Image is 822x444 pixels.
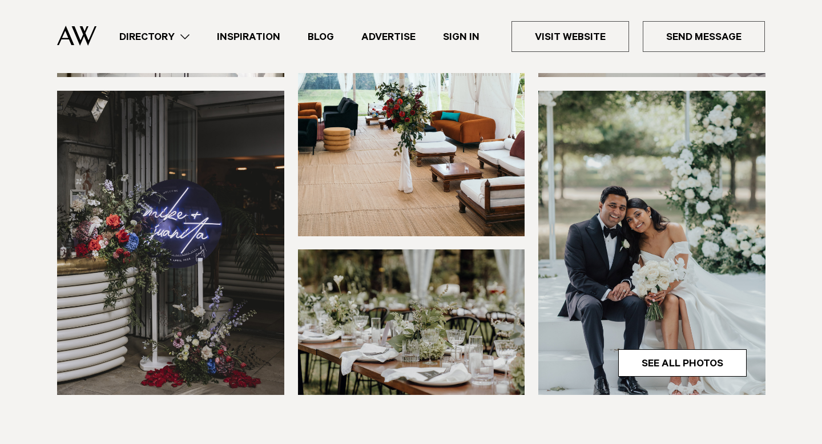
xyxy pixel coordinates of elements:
a: Inspiration [203,29,294,45]
a: See All Photos [618,349,747,377]
a: Advertise [348,29,429,45]
a: Blog [294,29,348,45]
a: Send Message [643,21,765,52]
a: Directory [106,29,203,45]
img: Auckland Weddings Logo [57,26,96,46]
a: Visit Website [511,21,629,52]
a: Sign In [429,29,493,45]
